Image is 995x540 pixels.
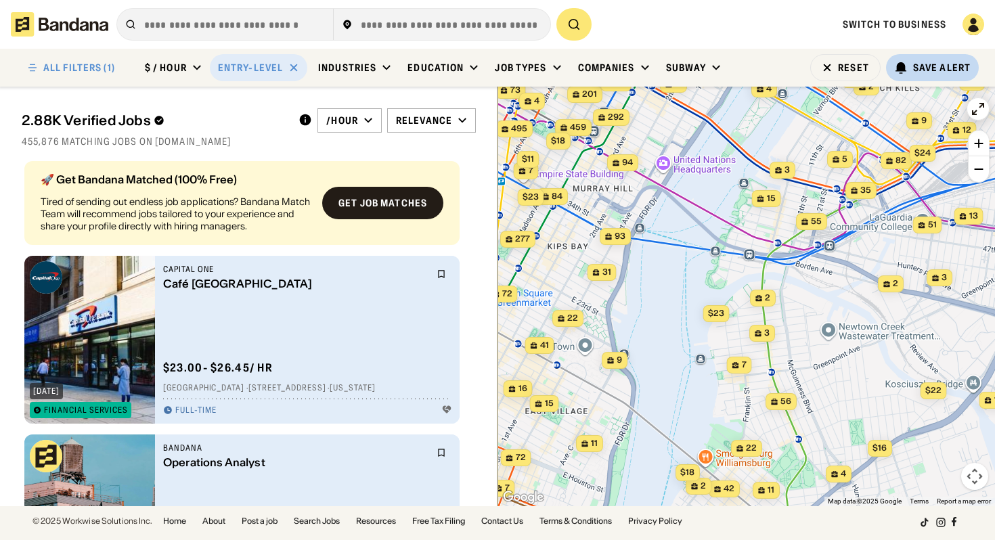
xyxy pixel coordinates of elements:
div: Education [407,62,464,74]
span: 22 [746,443,757,454]
span: 55 [811,216,822,227]
span: 9 [921,115,927,127]
img: Bandana logo [30,440,62,472]
img: Capital One logo [30,261,62,294]
span: 3 [942,272,947,284]
div: Financial Services [44,406,128,414]
div: $ / hour [145,62,187,74]
img: Bandana logotype [11,12,108,37]
span: 4 [534,95,539,107]
a: Open this area in Google Maps (opens a new window) [501,489,546,506]
a: Post a job [242,517,278,525]
div: Save Alert [913,62,971,74]
span: 277 [515,233,530,245]
span: 12 [962,125,971,136]
span: 73 [510,85,520,96]
div: /hour [326,114,358,127]
div: Subway [666,62,707,74]
span: 5 [842,154,847,165]
span: 7 [504,482,509,494]
span: 41 [539,340,548,351]
a: Contact Us [481,517,523,525]
span: 2 [893,278,898,290]
span: 35 [860,185,871,196]
a: Switch to Business [843,18,946,30]
a: Resources [356,517,396,525]
span: 15 [766,193,775,204]
div: 2.88K Verified Jobs [22,112,288,129]
div: Tired of sending out endless job applications? Bandana Match Team will recommend jobs tailored to... [41,196,311,233]
a: Home [163,517,186,525]
span: $22 [925,385,941,395]
span: 94 [622,157,633,168]
span: 93 [615,231,625,242]
span: $18 [680,467,694,477]
div: Bandana [163,443,428,453]
a: Privacy Policy [628,517,682,525]
div: [GEOGRAPHIC_DATA] · [STREET_ADDRESS] · [US_STATE] [163,383,451,394]
div: grid [22,156,476,506]
div: $ 23.00 - $26.45 / hr [163,361,273,375]
span: 82 [895,155,906,166]
span: Map data ©2025 Google [828,497,902,505]
a: Search Jobs [294,517,340,525]
div: Industries [318,62,376,74]
span: 4 [841,468,846,480]
span: 201 [582,89,597,100]
span: 292 [608,112,624,123]
span: 9 [617,355,622,366]
span: 22 [567,313,578,324]
span: 72 [515,452,525,464]
span: $11 [521,154,533,164]
img: Google [501,489,546,506]
span: 42 [724,483,734,495]
a: Terms & Conditions [539,517,612,525]
span: $24 [914,148,930,158]
span: 3 [764,328,770,339]
span: 4 [766,83,772,95]
span: 7 [741,359,746,371]
div: Café [GEOGRAPHIC_DATA] [163,277,428,290]
span: $23 [707,308,724,318]
span: 13 [969,210,977,222]
div: Relevance [396,114,452,127]
span: 495 [511,123,527,135]
span: 3 [784,164,790,176]
a: Terms (opens in new tab) [910,497,929,505]
div: Job Types [495,62,546,74]
span: 2 [868,81,874,93]
span: $16 [872,443,887,453]
span: 11 [768,485,774,496]
div: Entry-Level [218,62,283,74]
span: 84 [552,191,562,202]
span: $23 [522,192,538,202]
span: 16 [518,383,527,395]
div: Companies [578,62,635,74]
span: 11 [591,438,598,449]
span: 51 [927,219,936,231]
a: Report a map error [937,497,991,505]
span: 2 [765,292,770,304]
div: Reset [838,63,869,72]
div: ALL FILTERS (1) [43,63,115,72]
div: Get job matches [338,198,427,208]
span: 31 [602,267,611,278]
span: 72 [502,288,512,300]
a: Free Tax Filing [412,517,465,525]
span: $18 [551,135,565,145]
span: 2 [701,480,706,492]
button: Map camera controls [961,463,988,490]
div: Operations Analyst [163,456,428,469]
div: 🚀 Get Bandana Matched (100% Free) [41,174,311,185]
span: 56 [780,396,791,407]
span: 7 [528,165,533,177]
div: Full-time [175,405,217,416]
span: 15 [544,398,553,409]
div: 455,876 matching jobs on [DOMAIN_NAME] [22,135,476,148]
div: © 2025 Workwise Solutions Inc. [32,517,152,525]
a: About [202,517,225,525]
span: 459 [570,122,586,133]
div: Capital One [163,264,428,275]
div: [DATE] [33,387,60,395]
